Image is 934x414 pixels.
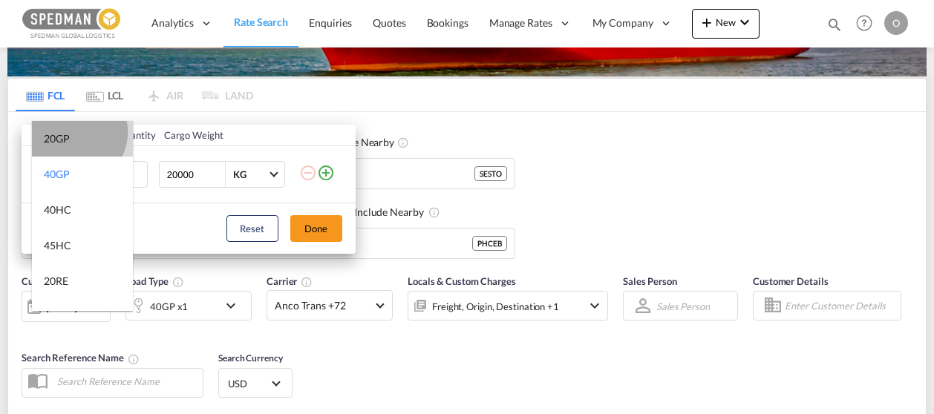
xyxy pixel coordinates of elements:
[44,203,71,217] div: 40HC
[44,309,68,324] div: 40RE
[44,167,70,182] div: 40GP
[44,131,70,146] div: 20GP
[44,274,68,289] div: 20RE
[44,238,71,253] div: 45HC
